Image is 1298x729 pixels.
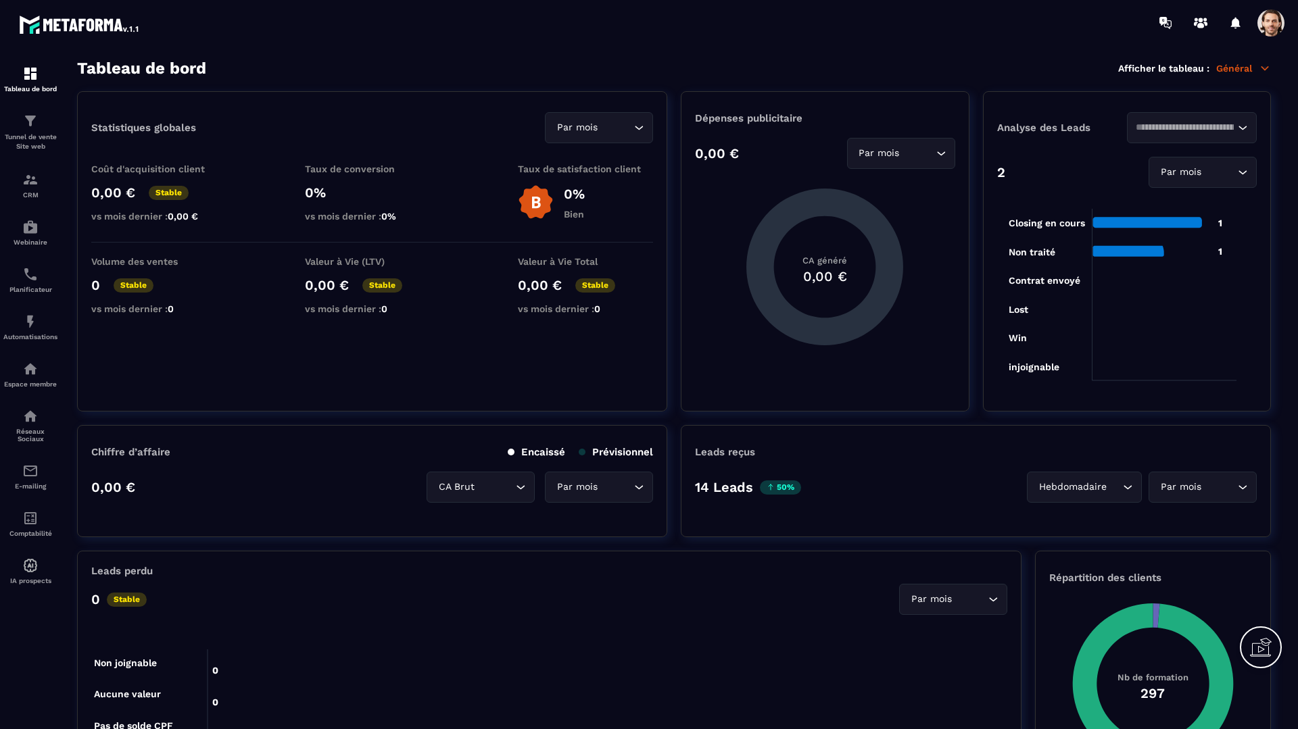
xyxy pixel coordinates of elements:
a: formationformationTunnel de vente Site web [3,103,57,161]
div: Search for option [1027,472,1142,503]
div: Search for option [847,138,955,169]
input: Search for option [955,592,985,607]
div: Search for option [545,112,653,143]
div: Search for option [1127,112,1257,143]
p: 2 [997,164,1005,180]
div: Search for option [1149,472,1257,503]
a: emailemailE-mailing [3,453,57,500]
img: formation [22,172,39,188]
p: Encaissé [508,446,565,458]
p: 0,00 € [91,184,135,201]
img: b-badge-o.b3b20ee6.svg [518,184,554,220]
p: Stable [575,278,615,293]
p: Afficher le tableau : [1118,63,1209,74]
img: automations [22,219,39,235]
tspan: injoignable [1008,361,1059,373]
input: Search for option [1136,120,1234,135]
p: vs mois dernier : [91,303,226,314]
img: logo [19,12,141,36]
span: Hebdomadaire [1036,480,1109,495]
p: 0,00 € [305,277,349,293]
span: Par mois [554,120,600,135]
p: Stable [149,186,189,200]
input: Search for option [1204,165,1234,180]
tspan: Closing en cours [1008,218,1084,229]
p: Volume des ventes [91,256,226,267]
p: Dépenses publicitaire [695,112,955,124]
p: 14 Leads [695,479,753,495]
img: social-network [22,408,39,424]
p: Coût d'acquisition client [91,164,226,174]
input: Search for option [1204,480,1234,495]
p: Espace membre [3,380,57,388]
p: 0% [305,184,440,201]
span: 0% [381,211,396,222]
div: Search for option [899,584,1007,615]
p: Prévisionnel [579,446,653,458]
p: Répartition des clients [1049,572,1257,584]
span: 0 [594,303,600,314]
tspan: Non joignable [94,657,157,669]
span: Par mois [908,592,955,607]
p: Stable [107,593,147,607]
input: Search for option [1109,480,1120,495]
span: Par mois [554,480,600,495]
a: formationformationTableau de bord [3,55,57,103]
div: Search for option [1149,157,1257,188]
span: 0 [381,303,387,314]
img: email [22,463,39,479]
p: Tunnel de vente Site web [3,132,57,151]
p: Bien [564,209,585,220]
img: automations [22,313,39,330]
p: vs mois dernier : [91,211,226,222]
p: Analyse des Leads [997,122,1127,134]
a: accountantaccountantComptabilité [3,500,57,547]
img: automations [22,557,39,574]
p: vs mois dernier : [518,303,653,314]
p: Stable [114,278,153,293]
p: Réseaux Sociaux [3,428,57,443]
p: Général [1216,62,1271,74]
tspan: Aucune valeur [94,688,161,699]
p: Statistiques globales [91,122,196,134]
p: Taux de satisfaction client [518,164,653,174]
tspan: Win [1008,332,1026,343]
span: Par mois [1157,480,1204,495]
p: Valeur à Vie (LTV) [305,256,440,267]
p: Chiffre d’affaire [91,446,170,458]
span: Par mois [1157,165,1204,180]
a: automationsautomationsEspace membre [3,351,57,398]
p: Leads perdu [91,565,153,577]
input: Search for option [600,120,631,135]
p: Leads reçus [695,446,755,458]
span: Par mois [856,146,903,161]
input: Search for option [600,480,631,495]
img: scheduler [22,266,39,282]
p: Taux de conversion [305,164,440,174]
input: Search for option [477,480,512,495]
div: Search for option [545,472,653,503]
a: formationformationCRM [3,161,57,209]
tspan: Contrat envoyé [1008,275,1080,286]
a: automationsautomationsAutomatisations [3,303,57,351]
p: 50% [760,480,801,495]
a: automationsautomationsWebinaire [3,209,57,256]
p: Tableau de bord [3,85,57,93]
img: automations [22,361,39,377]
span: 0,00 € [168,211,198,222]
img: formation [22,66,39,82]
h3: Tableau de bord [77,59,206,78]
span: 0 [168,303,174,314]
p: vs mois dernier : [305,303,440,314]
p: 0,00 € [695,145,739,161]
p: Comptabilité [3,530,57,537]
p: 0 [91,277,100,293]
p: IA prospects [3,577,57,584]
tspan: Non traité [1008,247,1055,257]
p: E-mailing [3,482,57,490]
p: 0% [564,186,585,202]
img: formation [22,113,39,129]
img: accountant [22,510,39,526]
p: 0,00 € [91,479,135,495]
a: social-networksocial-networkRéseaux Sociaux [3,398,57,453]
